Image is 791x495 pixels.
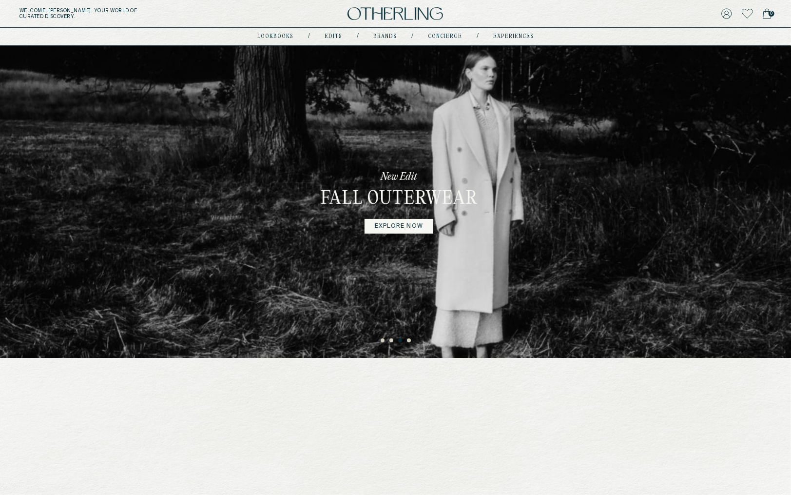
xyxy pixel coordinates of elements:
div: / [357,33,359,40]
a: lookbooks [257,34,293,39]
h5: Welcome, [PERSON_NAME] . Your world of curated discovery. [19,8,245,20]
a: 0 [763,7,772,20]
div: / [411,33,413,40]
div: / [477,33,479,40]
div: / [308,33,310,40]
h3: Fall Outerwear [321,188,478,211]
a: explore now [365,219,433,234]
span: 0 [769,11,774,17]
button: 2 [389,338,394,343]
img: logo [347,7,443,20]
p: New Edit [381,170,417,184]
a: experiences [493,34,534,39]
button: 3 [398,338,403,343]
a: Brands [373,34,397,39]
button: 4 [407,338,412,343]
a: Edits [325,34,342,39]
a: concierge [428,34,462,39]
button: 1 [381,338,386,343]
